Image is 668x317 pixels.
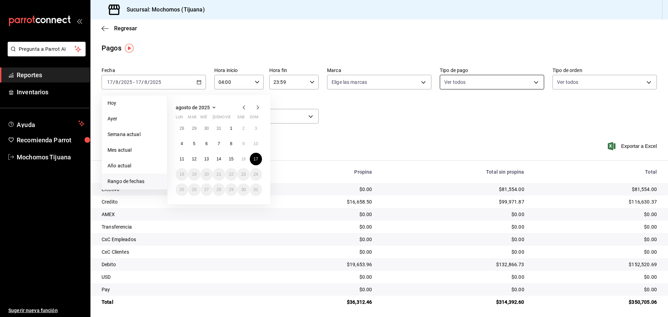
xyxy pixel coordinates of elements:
[148,79,150,85] span: /
[535,236,657,243] div: $0.00
[213,115,254,122] abbr: jueves
[193,141,196,146] abbr: 5 de agosto de 2025
[192,187,196,192] abbr: 26 de agosto de 2025
[271,236,372,243] div: $0.00
[535,274,657,280] div: $0.00
[535,223,657,230] div: $0.00
[204,187,209,192] abbr: 27 de agosto de 2025
[229,187,233,192] abbr: 29 de agosto de 2025
[176,122,188,135] button: 28 de julio de 2025
[181,141,183,146] abbr: 4 de agosto de 2025
[176,183,188,196] button: 25 de agosto de 2025
[180,187,184,192] abbr: 25 de agosto de 2025
[204,157,209,161] abbr: 13 de agosto de 2025
[135,79,142,85] input: --
[107,79,113,85] input: --
[102,248,260,255] div: CxC Clientes
[108,178,161,185] span: Rango de fechas
[133,79,135,85] span: -
[214,68,264,73] label: Hora inicio
[200,137,213,150] button: 6 de agosto de 2025
[225,115,231,122] abbr: viernes
[102,43,121,53] div: Pagos
[535,169,657,175] div: Total
[192,157,196,161] abbr: 12 de agosto de 2025
[535,286,657,293] div: $0.00
[102,211,260,218] div: AMEX
[557,79,578,86] span: Ver todos
[125,44,134,53] img: Tooltip marker
[176,137,188,150] button: 4 de agosto de 2025
[180,172,184,177] abbr: 18 de agosto de 2025
[216,172,221,177] abbr: 21 de agosto de 2025
[8,42,86,56] button: Pregunta a Parrot AI
[180,126,184,131] abbr: 28 de julio de 2025
[192,126,196,131] abbr: 29 de julio de 2025
[108,146,161,154] span: Mes actual
[444,79,466,86] span: Ver todos
[230,126,232,131] abbr: 1 de agosto de 2025
[535,211,657,218] div: $0.00
[176,115,183,122] abbr: lunes
[200,153,213,165] button: 13 de agosto de 2025
[552,68,657,73] label: Tipo de orden
[192,172,196,177] abbr: 19 de agosto de 2025
[108,100,161,107] span: Hoy
[108,162,161,169] span: Año actual
[250,183,262,196] button: 31 de agosto de 2025
[108,115,161,122] span: Ayer
[121,79,133,85] input: ----
[327,68,431,73] label: Marca
[241,172,246,177] abbr: 23 de agosto de 2025
[225,183,237,196] button: 29 de agosto de 2025
[535,198,657,205] div: $116,630.37
[205,141,208,146] abbr: 6 de agosto de 2025
[102,198,260,205] div: Credito
[242,141,245,146] abbr: 9 de agosto de 2025
[102,274,260,280] div: USD
[102,299,260,306] div: Total
[250,115,259,122] abbr: domingo
[271,261,372,268] div: $19,653.96
[17,87,85,97] span: Inventarios
[218,141,220,146] abbr: 7 de agosto de 2025
[213,153,225,165] button: 14 de agosto de 2025
[271,211,372,218] div: $0.00
[188,168,200,181] button: 19 de agosto de 2025
[229,172,233,177] abbr: 22 de agosto de 2025
[250,137,262,150] button: 10 de agosto de 2025
[230,141,232,146] abbr: 8 de agosto de 2025
[102,223,260,230] div: Transferencia
[213,122,225,135] button: 31 de julio de 2025
[271,274,372,280] div: $0.00
[200,183,213,196] button: 27 de agosto de 2025
[271,186,372,193] div: $0.00
[17,70,85,80] span: Reportes
[535,299,657,306] div: $350,705.06
[241,157,246,161] abbr: 16 de agosto de 2025
[200,115,207,122] abbr: miércoles
[250,153,262,165] button: 17 de agosto de 2025
[216,126,221,131] abbr: 31 de julio de 2025
[19,46,75,53] span: Pregunta a Parrot AI
[142,79,144,85] span: /
[144,79,148,85] input: --
[250,122,262,135] button: 3 de agosto de 2025
[102,68,206,73] label: Fecha
[250,168,262,181] button: 24 de agosto de 2025
[114,25,137,32] span: Regresar
[113,79,115,85] span: /
[225,122,237,135] button: 1 de agosto de 2025
[225,137,237,150] button: 8 de agosto de 2025
[188,137,200,150] button: 5 de agosto de 2025
[383,286,524,293] div: $0.00
[271,198,372,205] div: $16,658.50
[119,79,121,85] span: /
[229,157,233,161] abbr: 15 de agosto de 2025
[17,119,75,128] span: Ayuda
[383,236,524,243] div: $0.00
[204,172,209,177] abbr: 20 de agosto de 2025
[254,141,258,146] abbr: 10 de agosto de 2025
[383,261,524,268] div: $132,866.73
